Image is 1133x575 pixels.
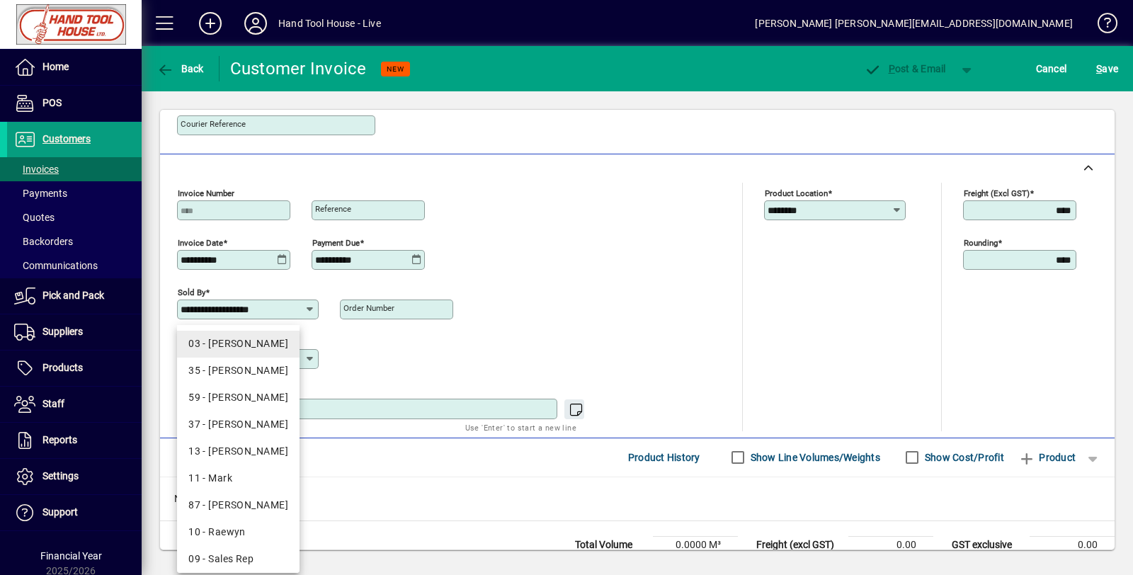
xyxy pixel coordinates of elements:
mat-option: 10 - Raewyn [177,519,300,546]
td: Total Volume [568,536,653,553]
label: Show Cost/Profit [922,450,1004,465]
a: Staff [7,387,142,422]
div: 09 - Sales Rep [188,552,288,567]
span: Financial Year [40,550,102,562]
span: Payments [14,188,67,199]
a: Payments [7,181,142,205]
mat-option: 09 - Sales Rep [177,546,300,573]
mat-option: 13 - Lucy Dipple [177,438,300,465]
span: POS [42,97,62,108]
div: 10 - Raewyn [188,525,288,540]
mat-label: Sold by [178,287,205,297]
label: Show Line Volumes/Weights [748,450,880,465]
span: Home [42,61,69,72]
td: 0.00 [848,536,933,553]
a: POS [7,86,142,121]
mat-option: 03 - Campbell [177,331,300,358]
mat-label: Freight (excl GST) [964,188,1030,198]
div: No line items found [160,477,1115,520]
div: 37 - [PERSON_NAME] [188,417,288,432]
button: Post & Email [857,56,953,81]
a: Quotes [7,205,142,229]
a: Backorders [7,229,142,254]
span: Reports [42,434,77,445]
span: ost & Email [864,63,946,74]
button: Product [1011,445,1083,470]
span: ave [1096,57,1118,80]
a: Suppliers [7,314,142,350]
td: 0.00 [1030,536,1115,553]
td: Freight (excl GST) [749,536,848,553]
span: P [889,63,895,74]
span: Back [156,63,204,74]
mat-hint: Use 'Enter' to start a new line [465,419,576,435]
mat-label: Courier Reference [181,119,246,129]
app-page-header-button: Back [142,56,220,81]
span: Quotes [14,212,55,223]
mat-label: Invoice number [178,188,234,198]
span: Communications [14,260,98,271]
mat-label: Product location [765,188,828,198]
mat-label: Payment due [312,237,360,247]
div: 03 - [PERSON_NAME] [188,336,288,351]
mat-option: 35 - Cheri De Baugh [177,358,300,385]
mat-label: Order number [343,303,394,313]
a: Products [7,351,142,386]
a: Invoices [7,157,142,181]
td: GST exclusive [945,536,1030,553]
div: 13 - [PERSON_NAME] [188,444,288,459]
a: Support [7,495,142,530]
button: Profile [233,11,278,36]
a: Communications [7,254,142,278]
button: Cancel [1032,56,1071,81]
mat-option: 11 - Mark [177,465,300,492]
span: Settings [42,470,79,482]
span: Product [1018,446,1076,469]
span: Customers [42,133,91,144]
span: Product History [628,446,700,469]
div: 11 - Mark [188,471,288,486]
mat-option: 37 - Kelvin [177,411,300,438]
td: 0.0000 M³ [653,536,738,553]
a: Pick and Pack [7,278,142,314]
mat-label: Reference [315,204,351,214]
span: Suppliers [42,326,83,337]
div: Hand Tool House - Live [278,12,381,35]
div: 59 - [PERSON_NAME] [188,390,288,405]
a: Reports [7,423,142,458]
span: NEW [387,64,404,74]
span: Staff [42,398,64,409]
span: Support [42,506,78,518]
a: Settings [7,459,142,494]
span: Products [42,362,83,373]
mat-option: 87 - Matt [177,492,300,519]
div: 87 - [PERSON_NAME] [188,498,288,513]
span: Pick and Pack [42,290,104,301]
mat-label: Invoice date [178,237,223,247]
button: Add [188,11,233,36]
mat-label: Rounding [964,237,998,247]
a: Knowledge Base [1087,3,1115,49]
span: Cancel [1036,57,1067,80]
mat-option: 59 - CRAIG [177,385,300,411]
div: Customer Invoice [230,57,367,80]
button: Product History [622,445,706,470]
div: 35 - [PERSON_NAME] [188,363,288,378]
span: Invoices [14,164,59,175]
div: [PERSON_NAME] [PERSON_NAME][EMAIL_ADDRESS][DOMAIN_NAME] [755,12,1073,35]
a: Home [7,50,142,85]
button: Save [1093,56,1122,81]
span: Backorders [14,236,73,247]
button: Back [153,56,207,81]
span: S [1096,63,1102,74]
